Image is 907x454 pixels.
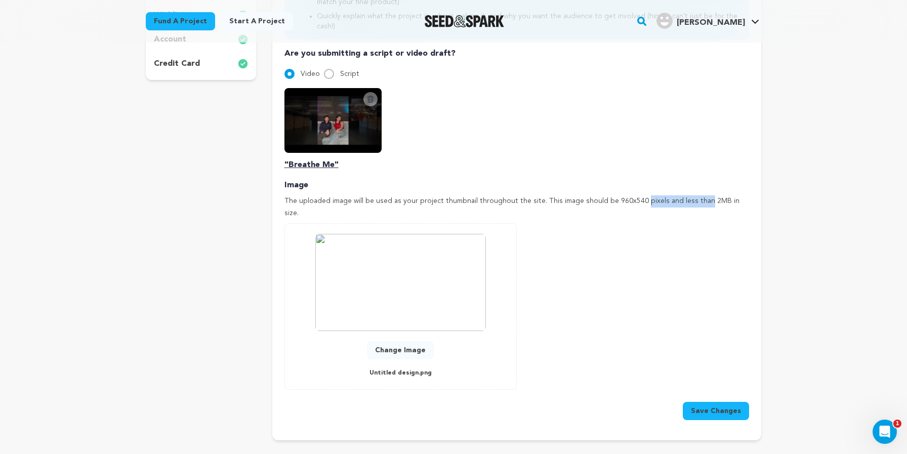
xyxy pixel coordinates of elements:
span: Video [301,70,320,77]
div: Ester N.'s Profile [656,13,745,29]
p: Are you submitting a script or video draft? [284,48,749,60]
span: Ester N.'s Profile [654,11,761,32]
p: The uploaded image will be used as your project thumbnail throughout the site. This image should ... [284,195,749,220]
img: Seed&Spark Logo Dark Mode [425,15,504,27]
p: Image [284,179,749,191]
span: [PERSON_NAME] [677,19,745,27]
p: "Breathe Me" [284,159,749,171]
button: Save Changes [683,402,749,420]
button: credit card [146,56,256,72]
iframe: Intercom live chat [873,420,897,444]
a: Fund a project [146,12,215,30]
a: Start a project [221,12,293,30]
a: Ester N.'s Profile [654,11,761,29]
span: 1 [893,420,901,428]
a: Seed&Spark Homepage [425,15,504,27]
p: credit card [154,58,200,70]
p: Untitled design.png [369,367,432,379]
button: Change Image [367,341,434,359]
img: check-circle-full.svg [238,58,248,70]
img: user.png [656,13,673,29]
span: Script [340,70,359,77]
